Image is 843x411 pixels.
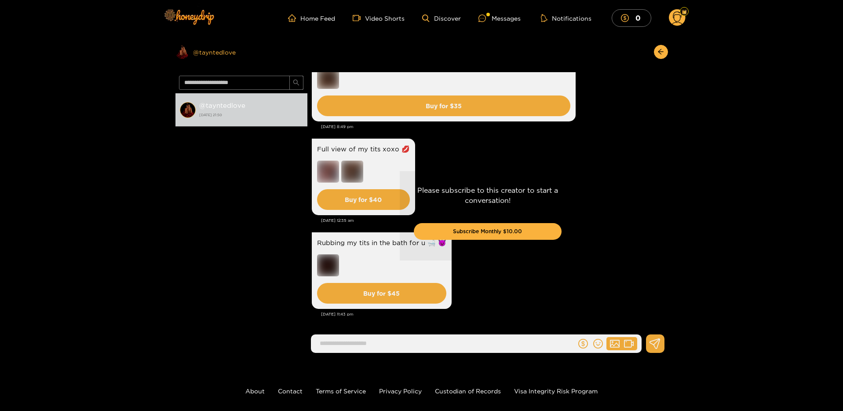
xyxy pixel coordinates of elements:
[612,9,651,26] button: 0
[682,9,687,15] img: Fan Level
[180,102,196,118] img: conversation
[353,14,365,22] span: video-camera
[379,388,422,394] a: Privacy Policy
[414,223,562,240] button: Subscribe Monthly $10.00
[422,15,460,22] a: Discover
[634,13,642,22] mark: 0
[199,111,303,119] strong: [DATE] 21:50
[435,388,501,394] a: Custodian of Records
[621,14,633,22] span: dollar
[353,14,405,22] a: Video Shorts
[199,102,245,109] strong: @ tayntedlove
[288,14,300,22] span: home
[657,48,664,56] span: arrow-left
[288,14,335,22] a: Home Feed
[278,388,303,394] a: Contact
[538,14,594,22] button: Notifications
[175,45,307,59] div: @tayntedlove
[654,45,668,59] button: arrow-left
[414,185,562,205] p: Please subscribe to this creator to start a conversation!
[293,79,299,87] span: search
[289,76,303,90] button: search
[316,388,366,394] a: Terms of Service
[245,388,265,394] a: About
[514,388,598,394] a: Visa Integrity Risk Program
[478,13,521,23] div: Messages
